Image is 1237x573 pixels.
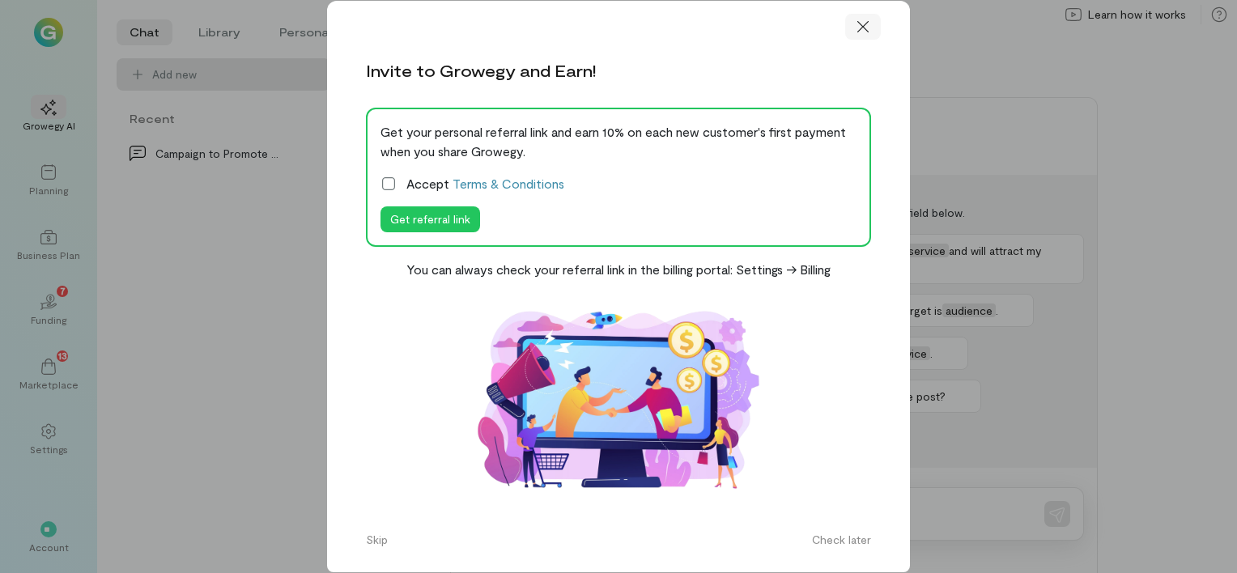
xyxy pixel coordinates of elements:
a: Terms & Conditions [453,176,564,191]
div: Get your personal referral link and earn 10% on each new customer's first payment when you share ... [380,122,857,161]
button: Get referral link [380,206,480,232]
div: You can always check your referral link in the billing portal: Settings -> Billing [406,260,831,279]
button: Check later [802,527,881,553]
span: Accept [406,174,564,193]
button: Skip [356,527,397,553]
div: Invite to Growegy and Earn! [366,59,596,82]
img: Affiliate [457,292,780,508]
